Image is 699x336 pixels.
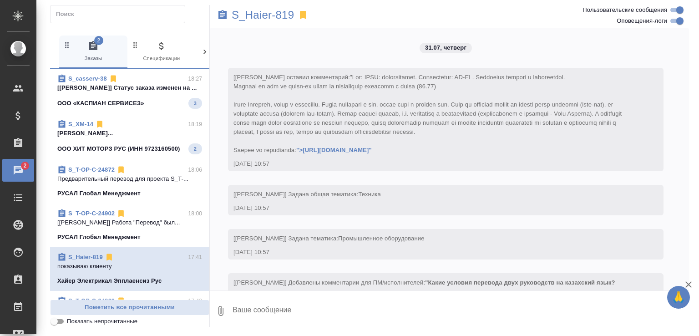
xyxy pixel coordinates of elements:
[67,317,137,326] span: Показать непрочитанные
[95,120,104,129] svg: Отписаться
[68,297,115,304] a: S_T-OP-C-24869
[671,288,686,307] span: 🙏
[109,74,118,83] svg: Отписаться
[116,209,126,218] svg: Отписаться
[50,291,209,335] div: S_T-OP-C-2486917:40[[PERSON_NAME]] Работа Подверстка Объё...РУСАЛ Глобал Менеджмент
[57,129,202,138] p: [PERSON_NAME]...
[68,210,115,217] a: S_T-OP-C-24902
[50,300,209,316] button: Пометить все прочитанными
[63,41,124,63] span: Заказы
[233,248,632,257] div: [DATE] 10:57
[358,191,381,198] span: Техника
[582,5,667,15] span: Пользовательские сообщения
[68,166,115,173] a: S_T-OP-C-24872
[63,41,71,49] svg: Зажми и перетащи, чтобы поменять порядок вкладок
[50,247,209,291] div: S_Haier-81917:41показываю клиентуХайер Электрикал Эпплаенсиз Рус
[667,286,690,309] button: 🙏
[68,121,93,127] a: S_XM-14
[296,147,372,153] a: ">[URL][DOMAIN_NAME]"
[199,41,208,49] svg: Зажми и перетащи, чтобы поменять порядок вкладок
[18,161,32,170] span: 2
[233,74,623,153] span: [[PERSON_NAME] оставил комментарий:
[50,160,209,204] div: S_T-OP-C-2487218:06Предварительный перевод для проекта S_T-...РУСАЛ Глобал Менеджмент
[68,75,107,82] a: S_casserv-38
[55,302,204,313] span: Пометить все прочитанными
[57,262,202,271] p: показываю клиенту
[56,8,185,20] input: Поиск
[233,191,381,198] span: [[PERSON_NAME]] Задана общая тематика:
[233,235,425,242] span: [[PERSON_NAME]] Задана тематика:
[233,204,632,213] div: [DATE] 10:57
[188,209,202,218] p: 18:00
[57,189,141,198] p: РУСАЛ Глобал Менеджмент
[57,218,202,227] p: [[PERSON_NAME]] Работа "Перевод" был...
[233,159,632,168] div: [DATE] 10:57
[2,159,34,182] a: 2
[188,99,202,108] span: 3
[338,235,425,242] span: Промышленное оборудование
[116,165,126,174] svg: Отписаться
[188,165,202,174] p: 18:06
[425,43,466,52] p: 31.07, четверг
[57,276,162,285] p: Хайер Электрикал Эпплаенсиз Рус
[188,296,202,305] p: 17:40
[199,41,260,63] span: Клиенты
[94,36,103,45] span: 2
[232,10,294,20] a: S_Haier-819
[57,233,141,242] p: РУСАЛ Глобал Менеджмент
[233,74,623,153] span: "Lor: IPSU: dolorsitamet. Consectetur: AD-EL. Seddoeius tempori u laboreetdol. Magnaal en adm ve ...
[50,114,209,160] div: S_XM-1418:19[PERSON_NAME]...ООО ХИТ МОТОРЗ РУС (ИНН 9723160500)2
[116,296,126,305] svg: Отписаться
[188,74,202,83] p: 18:27
[617,16,667,25] span: Оповещения-логи
[50,69,209,114] div: S_casserv-3818:27[[PERSON_NAME]] Статус заказа изменен на ...ООО «КАСПИАН СЕРВИСЕЗ»3
[131,41,140,49] svg: Зажми и перетащи, чтобы поменять порядок вкладок
[57,83,202,92] p: [[PERSON_NAME]] Статус заказа изменен на ...
[68,254,103,260] a: S_Haier-819
[57,144,180,153] p: ООО ХИТ МОТОРЗ РУС (ИНН 9723160500)
[105,253,114,262] svg: Отписаться
[131,41,192,63] span: Спецификации
[50,204,209,247] div: S_T-OP-C-2490218:00[[PERSON_NAME]] Работа "Перевод" был...РУСАЛ Глобал Менеджмент
[188,253,202,262] p: 17:41
[188,144,202,153] span: 2
[188,120,202,129] p: 18:19
[57,174,202,183] p: Предварительный перевод для проекта S_T-...
[57,99,144,108] p: ООО «КАСПИАН СЕРВИСЕЗ»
